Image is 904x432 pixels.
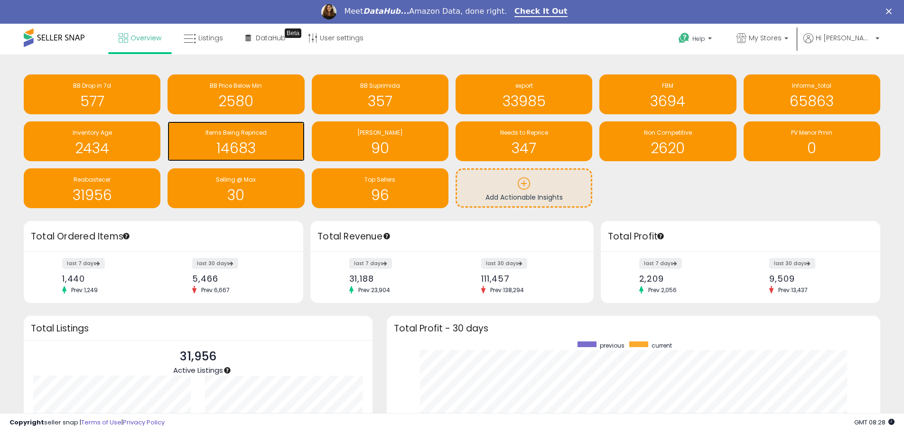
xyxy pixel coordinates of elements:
[457,170,591,206] a: Add Actionable Insights
[130,33,161,43] span: Overview
[357,129,403,137] span: [PERSON_NAME]
[792,82,831,90] span: Informe_total
[656,232,665,240] div: Tooltip anchor
[122,232,130,240] div: Tooltip anchor
[769,274,864,284] div: 9,509
[349,258,392,269] label: last 7 days
[816,33,873,43] span: Hi [PERSON_NAME]
[177,24,230,52] a: Listings
[394,325,873,332] h3: Total Profit - 30 days
[317,230,587,243] h3: Total Revenue
[803,33,879,55] a: Hi [PERSON_NAME]
[515,82,533,90] span: export
[301,24,371,52] a: User settings
[744,74,880,114] a: Informe_total 65863
[173,365,223,375] span: Active Listings
[312,121,448,161] a: [PERSON_NAME] 90
[500,129,548,137] span: Needs to Reprice
[481,274,577,284] div: 111,457
[74,175,111,184] span: Reabastecer
[172,93,299,109] h1: 2580
[652,341,672,349] span: current
[62,258,105,269] label: last 7 days
[192,274,287,284] div: 5,466
[791,129,832,137] span: PV Menor Pmin
[28,187,156,203] h1: 31956
[608,230,873,243] h3: Total Profit
[485,193,563,202] span: Add Actionable Insights
[28,140,156,156] h1: 2434
[238,24,293,52] a: DataHub
[9,418,44,427] strong: Copyright
[364,175,395,184] span: Top Sellers
[774,286,812,294] span: Prev: 13,437
[769,258,815,269] label: last 30 days
[382,232,391,240] div: Tooltip anchor
[639,258,682,269] label: last 7 days
[748,140,876,156] h1: 0
[321,4,336,19] img: Profile image for Georgie
[205,129,267,137] span: Items Being Repriced
[81,418,121,427] a: Terms of Use
[196,286,234,294] span: Prev: 6,667
[123,418,165,427] a: Privacy Policy
[31,325,365,332] h3: Total Listings
[24,121,160,161] a: Inventory Age 2434
[360,82,400,90] span: BB Suprimida
[456,74,592,114] a: export 33985
[312,74,448,114] a: BB Suprimida 357
[62,274,157,284] div: 1,440
[172,187,299,203] h1: 30
[639,274,734,284] div: 2,209
[317,187,444,203] h1: 96
[354,286,395,294] span: Prev: 23,904
[173,348,223,366] p: 31,956
[854,418,895,427] span: 2025-08-18 08:28 GMT
[198,33,223,43] span: Listings
[748,93,876,109] h1: 65863
[28,93,156,109] h1: 577
[604,140,731,156] h1: 2620
[886,9,895,14] div: Close
[729,24,795,55] a: My Stores
[604,93,731,109] h1: 3694
[460,93,587,109] h1: 33985
[662,82,673,90] span: FBM
[485,286,529,294] span: Prev: 138,294
[168,168,304,208] a: Selling @ Max 30
[744,121,880,161] a: PV Menor Pmin 0
[312,168,448,208] a: Top Sellers 96
[643,286,681,294] span: Prev: 2,056
[168,74,304,114] a: BB Price Below Min 2580
[317,93,444,109] h1: 357
[73,82,111,90] span: BB Drop in 7d
[24,74,160,114] a: BB Drop in 7d 577
[9,418,165,427] div: seller snap | |
[692,35,705,43] span: Help
[285,28,301,38] div: Tooltip anchor
[671,25,721,55] a: Help
[481,258,527,269] label: last 30 days
[31,230,296,243] h3: Total Ordered Items
[24,168,160,208] a: Reabastecer 31956
[514,7,568,17] a: Check It Out
[168,121,304,161] a: Items Being Repriced 14683
[223,366,232,375] div: Tooltip anchor
[344,7,507,16] div: Meet Amazon Data, done right.
[644,129,692,137] span: Non Competitive
[600,341,624,349] span: previous
[460,140,587,156] h1: 347
[678,32,690,44] i: Get Help
[73,129,112,137] span: Inventory Age
[599,121,736,161] a: Non Competitive 2620
[363,7,409,16] i: DataHub...
[210,82,262,90] span: BB Price Below Min
[192,258,238,269] label: last 30 days
[112,24,168,52] a: Overview
[256,33,286,43] span: DataHub
[216,175,256,184] span: Selling @ Max
[599,74,736,114] a: FBM 3694
[749,33,782,43] span: My Stores
[66,286,103,294] span: Prev: 1,249
[172,140,299,156] h1: 14683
